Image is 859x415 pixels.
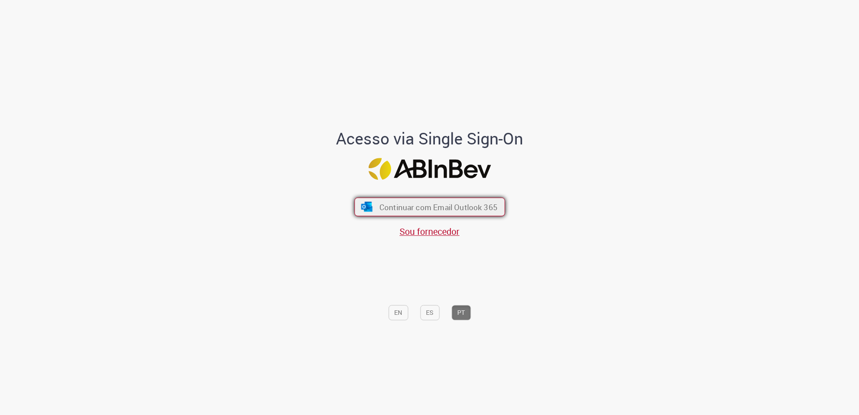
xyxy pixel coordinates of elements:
[451,305,471,321] button: PT
[379,202,497,212] span: Continuar com Email Outlook 365
[354,198,505,216] button: ícone Azure/Microsoft 360 Continuar com Email Outlook 365
[368,158,491,180] img: Logo ABInBev
[420,305,439,321] button: ES
[400,225,459,237] a: Sou fornecedor
[388,305,408,321] button: EN
[360,202,373,212] img: ícone Azure/Microsoft 360
[306,130,554,148] h1: Acesso via Single Sign-On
